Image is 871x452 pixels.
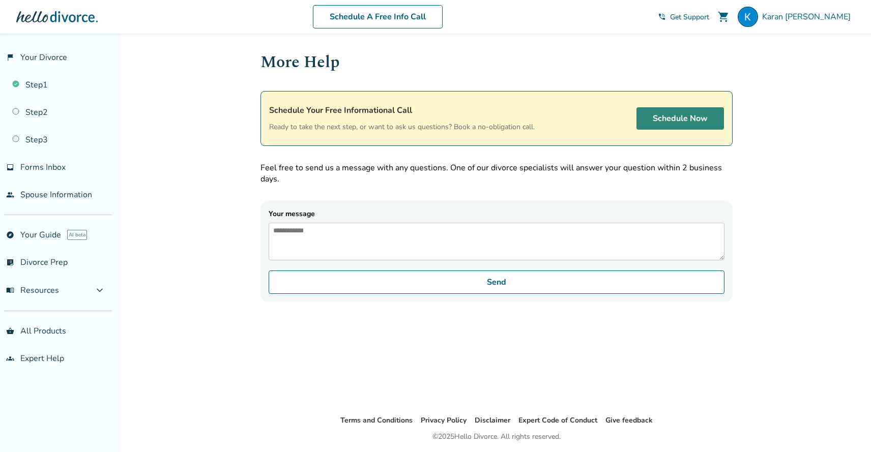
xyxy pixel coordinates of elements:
a: Terms and Conditions [340,415,413,425]
span: shopping_cart [717,11,730,23]
span: Karan [PERSON_NAME] [762,11,855,22]
li: Disclaimer [475,414,510,427]
span: Resources [6,285,59,296]
span: shopping_basket [6,327,14,335]
span: Get Support [670,12,709,22]
label: Your message [269,209,724,260]
span: menu_book [6,286,14,294]
span: people [6,191,14,199]
span: flag_2 [6,53,14,62]
a: phone_in_talkGet Support [658,12,709,22]
a: Schedule Now [636,107,724,130]
h1: More Help [260,50,733,75]
img: Karan Bathla [738,7,758,27]
a: Expert Code of Conduct [518,415,597,425]
textarea: Your message [269,223,724,260]
a: Schedule A Free Info Call [313,5,443,28]
span: expand_more [94,284,106,296]
span: Forms Inbox [20,162,66,173]
li: Give feedback [605,414,653,427]
span: inbox [6,163,14,171]
iframe: Chat Widget [820,403,871,452]
span: AI beta [67,230,87,240]
span: phone_in_talk [658,13,666,21]
p: Feel free to send us a message with any questions. One of our divorce specialists will answer you... [260,162,733,185]
span: groups [6,354,14,363]
h4: Schedule Your Free Informational Call [269,104,535,117]
span: list_alt_check [6,258,14,266]
a: Privacy Policy [421,415,467,425]
div: © 2025 Hello Divorce. All rights reserved. [432,431,561,443]
div: Ready to take the next step, or want to ask us questions? Book a no-obligation call. [269,104,535,133]
button: Send [269,270,724,294]
span: explore [6,231,14,239]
